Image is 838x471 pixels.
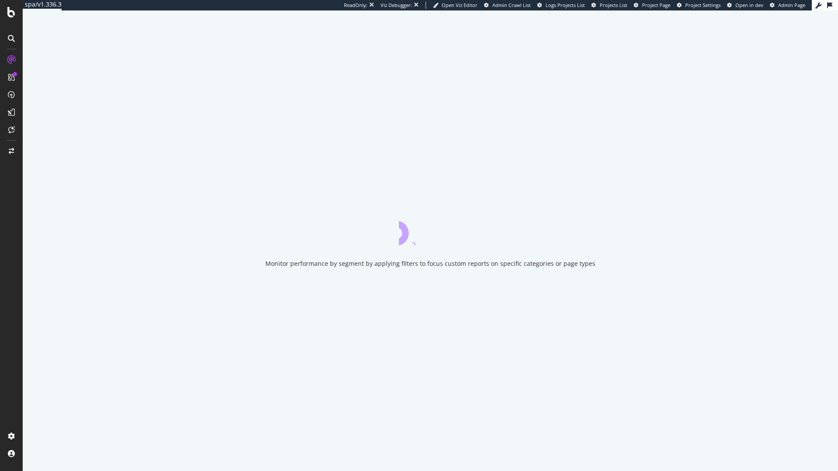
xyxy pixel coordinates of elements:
a: Projects List [591,2,627,9]
div: Viz Debugger: [381,2,412,9]
div: ReadOnly: [344,2,367,9]
span: Logs Projects List [546,2,585,8]
span: Admin Crawl List [492,2,531,8]
span: Open Viz Editor [442,2,477,8]
a: Project Settings [677,2,721,9]
span: Project Page [642,2,670,8]
span: Admin Page [778,2,805,8]
span: Open in dev [735,2,763,8]
a: Admin Page [770,2,805,9]
a: Logs Projects List [537,2,585,9]
a: Open Viz Editor [433,2,477,9]
a: Open in dev [727,2,763,9]
a: Project Page [634,2,670,9]
a: Admin Crawl List [484,2,531,9]
div: Monitor performance by segment by applying filters to focus custom reports on specific categories... [265,259,595,268]
span: Project Settings [685,2,721,8]
div: animation [399,214,462,245]
span: Projects List [600,2,627,8]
